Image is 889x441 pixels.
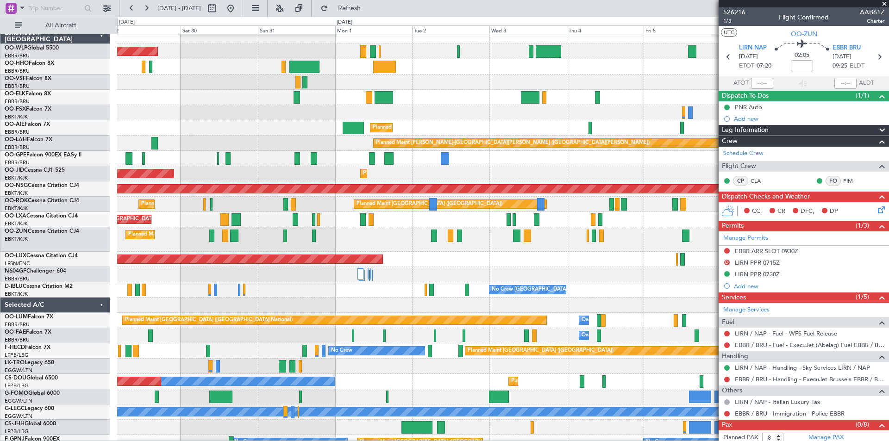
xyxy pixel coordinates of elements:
[5,106,51,112] a: OO-FSXFalcon 7X
[723,234,768,243] a: Manage Permits
[330,5,369,12] span: Refresh
[721,28,737,37] button: UTC
[5,236,28,242] a: EBKT/KJK
[644,25,721,34] div: Fri 5
[582,329,645,342] div: Owner Melsbroek Air Base
[181,25,258,34] div: Sat 30
[5,421,25,427] span: CS-JHH
[5,398,32,404] a: EGGW/LTN
[335,25,413,34] div: Mon 1
[735,329,837,337] a: LIRN / NAP - Fuel - WFS Fuel Release
[856,221,869,230] span: (1/3)
[5,144,30,151] a: EBBR/BRU
[739,43,767,53] span: LIRN NAP
[735,341,884,349] a: EBBR / BRU - Fuel - ExecuJet (Abelag) Fuel EBBR / BRU
[856,91,869,100] span: (1/1)
[5,336,30,343] a: EBBR/BRU
[5,45,59,51] a: OO-WLPGlobal 5500
[735,259,780,267] div: LIRN PPR 0715Z
[5,183,79,188] a: OO-NSGCessna Citation CJ4
[5,345,50,350] a: F-HECDFalcon 7X
[5,329,51,335] a: OO-FAEFalcon 7X
[733,176,748,186] div: CP
[5,421,56,427] a: CS-JHHGlobal 6000
[331,344,352,358] div: No Crew
[5,314,28,320] span: OO-LUM
[5,352,29,359] a: LFPB/LBG
[722,91,769,101] span: Dispatch To-Dos
[791,29,817,39] span: OO-ZUN
[468,344,614,358] div: Planned Maint [GEOGRAPHIC_DATA] ([GEOGRAPHIC_DATA])
[5,314,53,320] a: OO-LUMFalcon 7X
[859,79,874,88] span: ALDT
[125,313,293,327] div: Planned Maint [GEOGRAPHIC_DATA] ([GEOGRAPHIC_DATA] National)
[412,25,489,34] div: Tue 2
[5,229,28,234] span: OO-ZUN
[722,161,756,172] span: Flight Crew
[752,207,762,216] span: CC,
[5,367,32,374] a: EGGW/LTN
[722,317,734,328] span: Fuel
[5,391,60,396] a: G-FOMOGlobal 6000
[5,220,28,227] a: EBKT/KJK
[28,1,81,15] input: Trip Number
[5,91,51,97] a: OO-ELKFalcon 8X
[5,152,81,158] a: OO-GPEFalcon 900EX EASy II
[373,121,519,135] div: Planned Maint [GEOGRAPHIC_DATA] ([GEOGRAPHIC_DATA])
[492,283,647,297] div: No Crew [GEOGRAPHIC_DATA] ([GEOGRAPHIC_DATA] National)
[735,398,820,406] a: LIRN / NAP - Italian Luxury Tax
[5,68,30,75] a: EBBR/BRU
[722,420,732,430] span: Pax
[5,61,54,66] a: OO-HHOFalcon 8X
[5,174,28,181] a: EBKT/KJK
[5,168,65,173] a: OO-JIDCessna CJ1 525
[104,25,181,34] div: Fri 29
[5,291,28,298] a: EBKT/KJK
[751,177,771,185] a: CLA
[722,136,738,147] span: Crew
[5,152,26,158] span: OO-GPE
[735,375,884,383] a: EBBR / BRU - Handling - ExecuJet Brussels EBBR / BRU
[5,253,26,259] span: OO-LUX
[722,125,769,136] span: Leg Information
[5,76,26,81] span: OO-VSF
[734,115,884,123] div: Add new
[141,197,249,211] div: Planned Maint Kortrijk-[GEOGRAPHIC_DATA]
[5,137,52,143] a: OO-LAHFalcon 7X
[376,136,650,150] div: Planned Maint [PERSON_NAME]-[GEOGRAPHIC_DATA][PERSON_NAME] ([GEOGRAPHIC_DATA][PERSON_NAME])
[316,1,372,16] button: Refresh
[128,228,236,242] div: Planned Maint Kortrijk-[GEOGRAPHIC_DATA]
[5,375,58,381] a: CS-DOUGlobal 6500
[795,51,809,60] span: 02:05
[5,253,78,259] a: OO-LUXCessna Citation CJ4
[5,183,28,188] span: OO-NSG
[5,168,24,173] span: OO-JID
[5,428,29,435] a: LFPB/LBG
[735,364,870,372] a: LIRN / NAP - Handling - Sky Services LIRN / NAP
[722,385,742,396] span: Others
[5,198,79,204] a: OO-ROKCessna Citation CJ4
[856,420,869,429] span: (0/8)
[567,25,644,34] div: Thu 4
[739,62,754,71] span: ETOT
[5,375,26,381] span: CS-DOU
[5,345,25,350] span: F-HECD
[5,382,29,389] a: LFPB/LBG
[363,167,471,180] div: Planned Maint Kortrijk-[GEOGRAPHIC_DATA]
[733,79,749,88] span: ATOT
[850,62,864,71] span: ELDT
[777,207,785,216] span: CR
[5,268,66,274] a: N604GFChallenger 604
[5,129,30,136] a: EBBR/BRU
[5,213,78,219] a: OO-LXACessna Citation CJ4
[723,305,770,315] a: Manage Services
[337,19,352,26] div: [DATE]
[5,205,28,212] a: EBKT/KJK
[5,413,32,420] a: EGGW/LTN
[5,98,30,105] a: EBBR/BRU
[5,229,79,234] a: OO-ZUNCessna Citation CJ4
[582,313,645,327] div: Owner Melsbroek Air Base
[833,43,861,53] span: EBBR BRU
[843,177,864,185] a: PIM
[5,190,28,197] a: EBKT/KJK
